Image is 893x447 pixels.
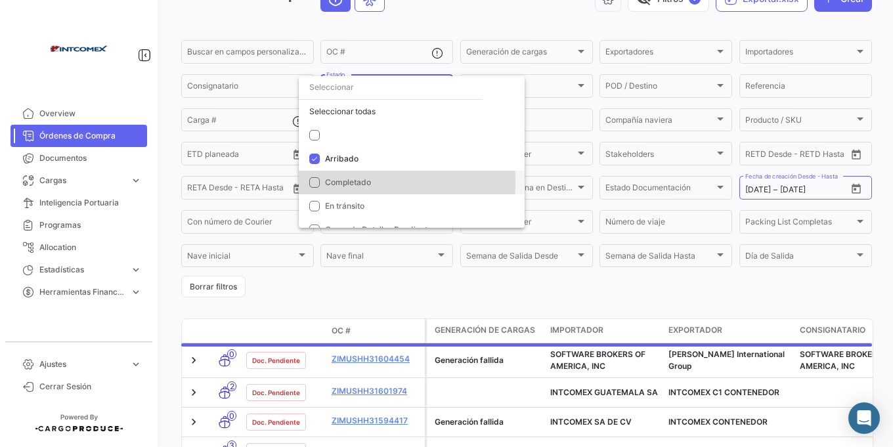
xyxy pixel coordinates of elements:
div: Seleccionar todas [299,100,525,123]
div: Abrir Intercom Messenger [848,402,880,434]
span: Arribado [325,154,359,163]
span: Completado [325,177,371,187]
span: Carga de Detalles Pendiente [325,224,432,234]
span: En tránsito [325,201,364,211]
input: dropdown search [299,75,483,99]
